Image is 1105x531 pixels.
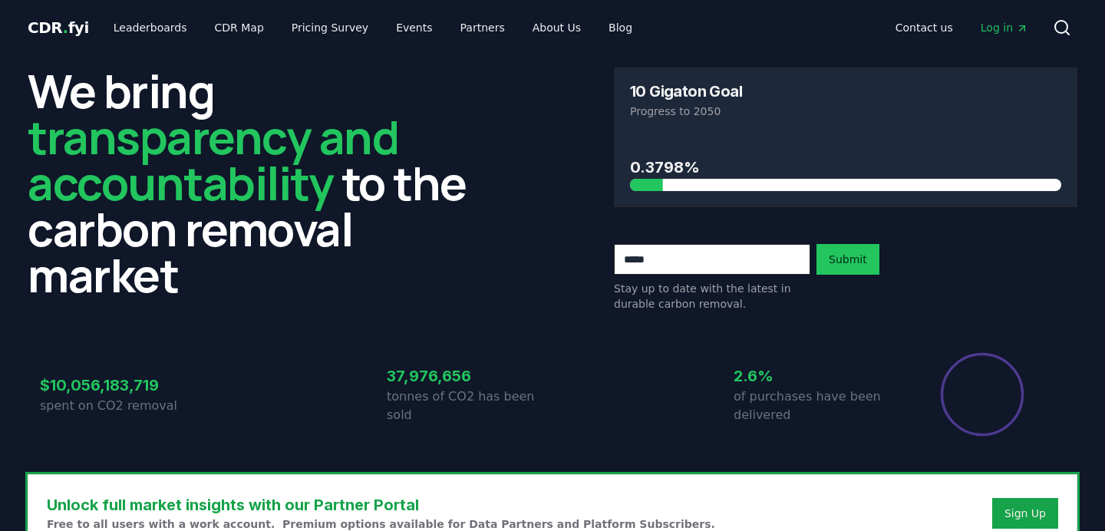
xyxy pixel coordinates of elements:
[1004,506,1046,521] a: Sign Up
[28,105,398,214] span: transparency and accountability
[992,498,1058,529] button: Sign Up
[40,397,206,415] p: spent on CO2 removal
[47,493,715,516] h3: Unlock full market insights with our Partner Portal
[28,18,89,37] span: CDR fyi
[40,374,206,397] h3: $10,056,183,719
[101,14,200,41] a: Leaderboards
[939,351,1025,437] div: Percentage of sales delivered
[614,281,810,312] p: Stay up to date with the latest in durable carbon removal.
[387,364,552,388] h3: 37,976,656
[630,84,742,99] h3: 10 Gigaton Goal
[63,18,68,37] span: .
[968,14,1041,41] a: Log in
[28,17,89,38] a: CDR.fyi
[734,364,899,388] h3: 2.6%
[734,388,899,424] p: of purchases have been delivered
[384,14,444,41] a: Events
[101,14,645,41] nav: Main
[596,14,645,41] a: Blog
[630,104,1061,119] p: Progress to 2050
[387,388,552,424] p: tonnes of CO2 has been sold
[203,14,276,41] a: CDR Map
[630,156,1061,179] h3: 0.3798%
[883,14,1041,41] nav: Main
[816,244,879,275] button: Submit
[28,68,491,298] h2: We bring to the carbon removal market
[883,14,965,41] a: Contact us
[520,14,593,41] a: About Us
[981,20,1028,35] span: Log in
[279,14,381,41] a: Pricing Survey
[448,14,517,41] a: Partners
